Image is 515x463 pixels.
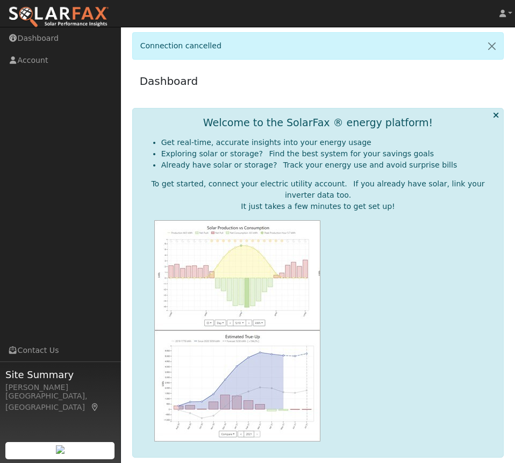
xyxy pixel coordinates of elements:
[5,390,115,413] div: [GEOGRAPHIC_DATA], [GEOGRAPHIC_DATA]
[146,178,490,201] div: To get started, connect your electric utility account. If you already have solar, link your inver...
[5,367,115,382] span: Site Summary
[5,382,115,393] div: [PERSON_NAME]
[203,117,433,129] h1: Welcome to the SolarFax ® energy platform!
[161,137,490,148] li: Get real-time, accurate insights into your energy usage
[132,32,504,60] div: Connection cancelled
[146,201,490,212] div: It just takes a few minutes to get set up!
[8,6,109,28] img: SolarFax
[481,33,503,59] a: Close
[56,445,65,454] img: retrieve
[161,148,490,160] li: Exploring solar or storage? Find the best system for your savings goals
[90,403,100,411] a: Map
[140,75,198,88] a: Dashboard
[161,160,490,171] li: Already have solar or storage? Track your energy use and avoid surprise bills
